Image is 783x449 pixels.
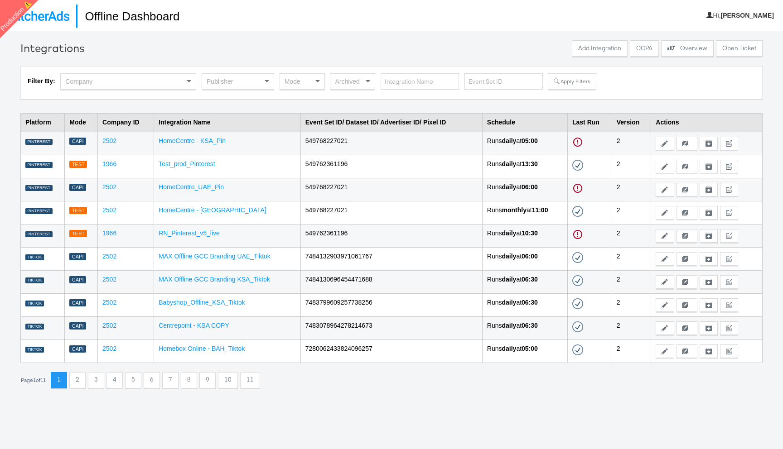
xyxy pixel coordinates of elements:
a: 2502 [102,137,116,144]
div: PINTEREST [25,231,53,238]
strong: daily [502,229,516,237]
strong: 05:00 [522,137,538,144]
td: Runs at [482,293,567,316]
strong: daily [502,299,516,306]
button: Overview [661,40,714,57]
a: 2502 [102,206,116,214]
strong: daily [502,137,516,144]
div: Integrations [20,40,85,56]
button: 4 [106,372,123,388]
div: Capi [69,138,86,145]
td: 2 [612,247,651,270]
td: 549768227021 [300,132,482,155]
td: 7484130696454471688 [300,270,482,293]
a: 1966 [102,160,116,167]
button: 11 [240,372,260,388]
div: Test [69,161,87,168]
a: 2502 [102,322,116,329]
button: 6 [144,372,160,388]
a: HomeCentre - [GEOGRAPHIC_DATA] [159,206,266,214]
td: 2 [612,178,651,201]
td: 2 [612,224,651,247]
a: 2502 [102,183,116,191]
a: 1966 [102,229,116,237]
strong: 10:30 [522,229,538,237]
td: 2 [612,339,651,363]
button: Add Integration [572,40,628,57]
div: Test [69,230,87,238]
button: CCPA [630,40,659,57]
td: Runs at [482,155,567,178]
strong: 06:30 [522,322,538,329]
div: Capi [69,299,86,307]
div: Publisher [202,74,274,89]
th: Integration Name [154,113,301,132]
td: Runs at [482,316,567,339]
a: Open Ticket [716,40,763,59]
td: Runs at [482,247,567,270]
div: Archived [330,74,375,89]
div: Test [69,207,87,215]
div: Page 1 of 11 [20,377,46,383]
td: Runs at [482,224,567,247]
strong: daily [502,322,516,329]
div: Mode [280,74,324,89]
th: Last Run [567,113,612,132]
div: PINTEREST [25,208,53,215]
td: 7484132903971061767 [300,247,482,270]
div: Company [61,74,196,89]
a: 2502 [102,299,116,306]
strong: daily [502,160,516,167]
a: HomeCentre - KSA_Pin [159,137,226,144]
strong: 06:00 [522,253,538,260]
td: 7483799609257738256 [300,293,482,316]
input: Integration Name [381,73,459,90]
td: 2 [612,201,651,224]
strong: 05:00 [522,345,538,352]
button: 8 [181,372,197,388]
td: Runs at [482,178,567,201]
a: MAX Offline GCC Branding UAE_Tiktok [159,253,271,260]
td: Runs at [482,270,567,293]
a: 2502 [102,345,116,352]
th: Event Set ID/ Dataset ID/ Advertiser ID/ Pixel ID [300,113,482,132]
div: TIKTOK [25,324,44,330]
td: Runs at [482,132,567,155]
strong: daily [502,345,516,352]
td: 2 [612,270,651,293]
th: Schedule [482,113,567,132]
a: RN_Pinterest_v5_live [159,229,220,237]
th: Actions [651,113,763,132]
td: 549762361196 [300,155,482,178]
a: Overview [661,40,714,59]
strong: daily [502,253,516,260]
button: Apply Filters [548,73,596,90]
img: StitcherAds [7,11,69,21]
div: Capi [69,276,86,284]
div: Capi [69,322,86,330]
button: 2 [69,372,86,388]
a: HomeCentre_UAE_Pin [159,183,224,191]
button: 5 [125,372,141,388]
td: 549768227021 [300,201,482,224]
div: Capi [69,253,86,261]
div: TIKTOK [25,347,44,353]
a: Homebox Online - BAH_Tiktok [159,345,245,352]
button: 9 [199,372,216,388]
h1: Offline Dashboard [76,5,179,28]
div: TIKTOK [25,301,44,307]
div: Capi [69,345,86,353]
div: TIKTOK [25,254,44,261]
a: Centrepoint - KSA COPY [159,322,229,329]
th: Mode [65,113,98,132]
button: Open Ticket [716,40,763,57]
a: Test_prod_Pinterest [159,160,215,167]
th: Platform [21,113,65,132]
button: 3 [88,372,104,388]
a: Add Integration [572,40,628,59]
a: 2502 [102,276,116,283]
strong: 13:30 [522,160,538,167]
strong: 11:00 [532,206,548,214]
td: 549762361196 [300,224,482,247]
a: CCPA [630,40,659,59]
